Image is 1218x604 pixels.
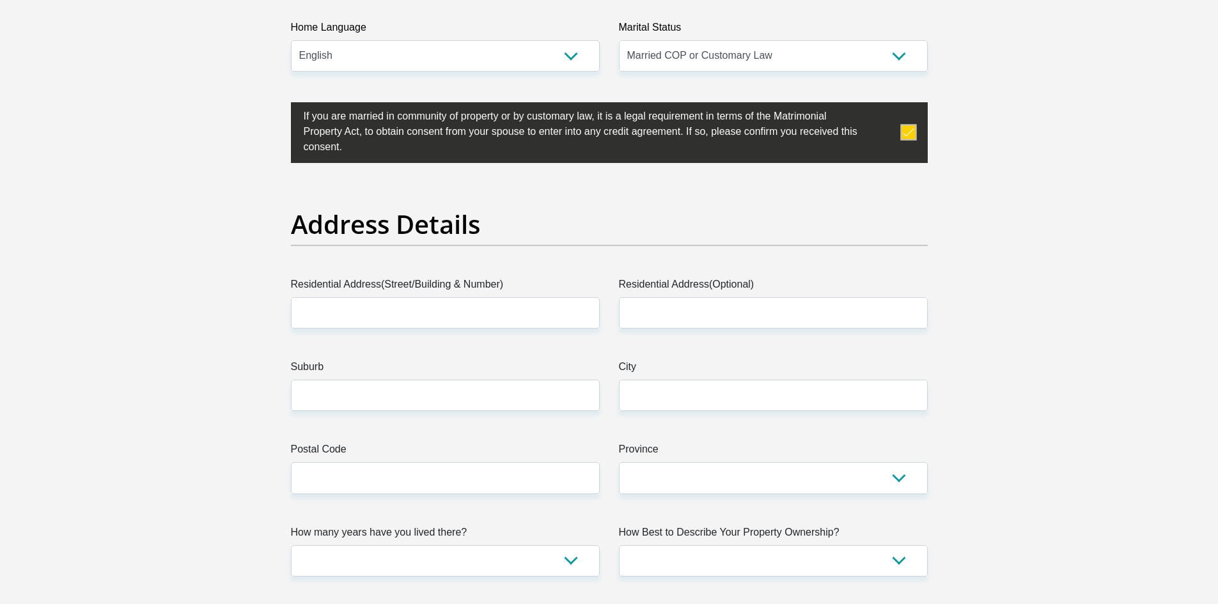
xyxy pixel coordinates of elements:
select: Please Select a Province [619,462,928,493]
input: Suburb [291,380,600,411]
label: Marital Status [619,20,928,40]
label: Residential Address(Optional) [619,277,928,297]
label: Residential Address(Street/Building & Number) [291,277,600,297]
label: How many years have you lived there? [291,525,600,545]
label: City [619,359,928,380]
h2: Address Details [291,209,928,240]
input: Address line 2 (Optional) [619,297,928,329]
input: City [619,380,928,411]
label: How Best to Describe Your Property Ownership? [619,525,928,545]
label: Suburb [291,359,600,380]
label: If you are married in community of property or by customary law, it is a legal requirement in ter... [291,102,864,158]
select: Please select a value [291,545,600,577]
label: Home Language [291,20,600,40]
input: Postal Code [291,462,600,493]
input: Valid residential address [291,297,600,329]
select: Please select a value [619,545,928,577]
label: Province [619,442,928,462]
label: Postal Code [291,442,600,462]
